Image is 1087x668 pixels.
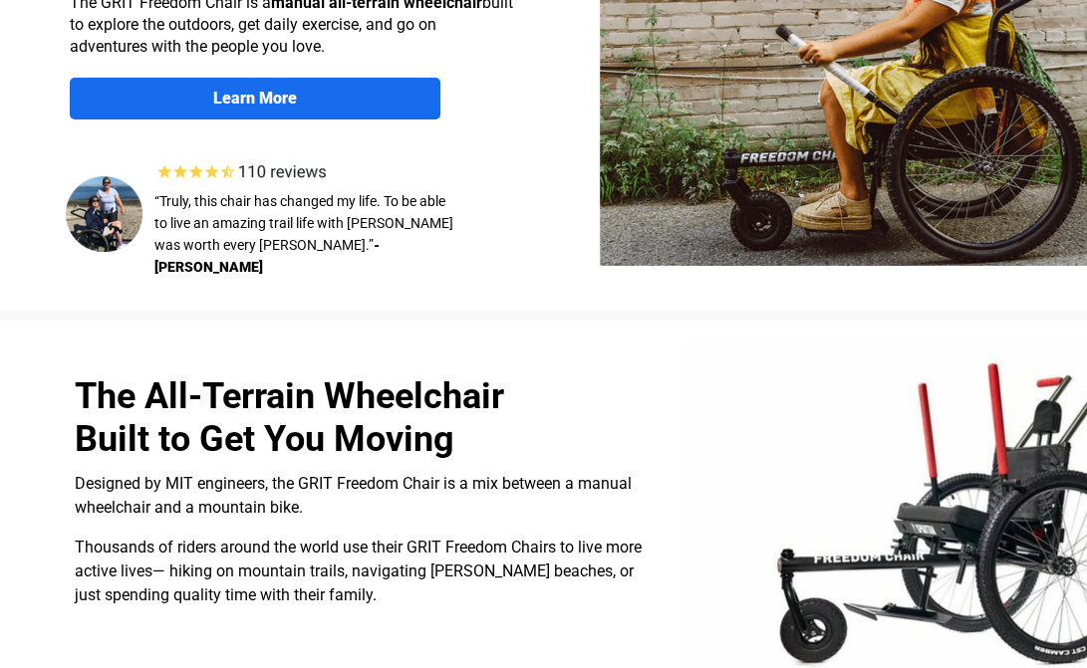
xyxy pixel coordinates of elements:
[71,481,242,519] input: Get more information
[154,193,453,253] span: “Truly, this chair has changed my life. To be able to live an amazing trail life with [PERSON_NAM...
[75,538,642,604] span: Thousands of riders around the world use their GRIT Freedom Chairs to live more active lives— hik...
[70,78,440,119] a: Learn More
[75,474,632,517] span: Designed by MIT engineers, the GRIT Freedom Chair is a mix between a manual wheelchair and a moun...
[75,375,504,460] span: The All-Terrain Wheelchair Built to Get You Moving
[213,89,297,108] strong: Learn More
